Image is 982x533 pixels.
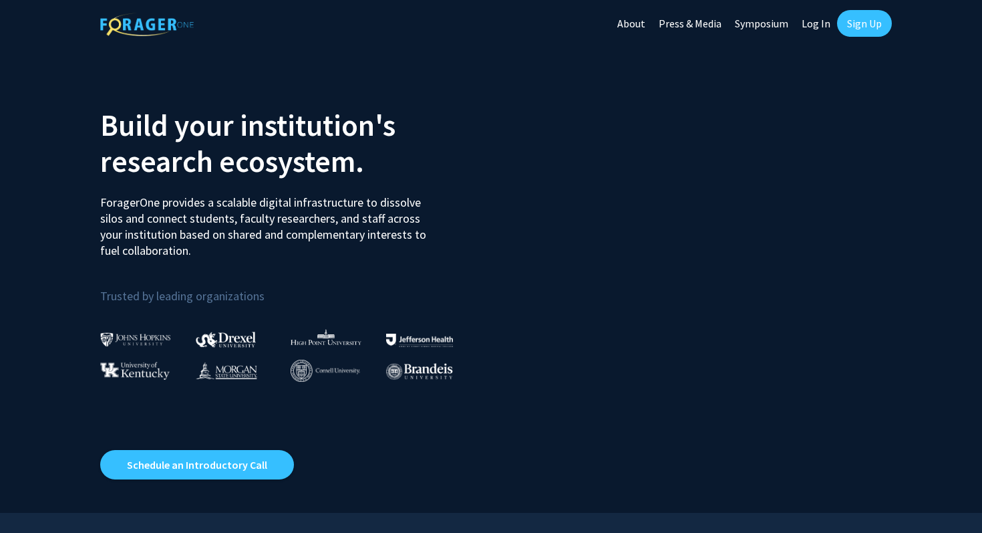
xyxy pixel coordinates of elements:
[100,185,436,259] p: ForagerOne provides a scalable digital infrastructure to dissolve silos and connect students, fac...
[196,332,256,347] img: Drexel University
[100,362,170,380] img: University of Kentucky
[100,332,171,346] img: Johns Hopkins University
[291,360,360,382] img: Cornell University
[100,270,481,306] p: Trusted by leading organizations
[100,13,194,36] img: ForagerOne Logo
[386,334,453,346] img: Thomas Jefferson University
[100,450,294,479] a: Opens in a new tab
[837,10,892,37] a: Sign Up
[100,107,481,179] h2: Build your institution's research ecosystem.
[291,329,361,345] img: High Point University
[386,363,453,380] img: Brandeis University
[196,362,257,379] img: Morgan State University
